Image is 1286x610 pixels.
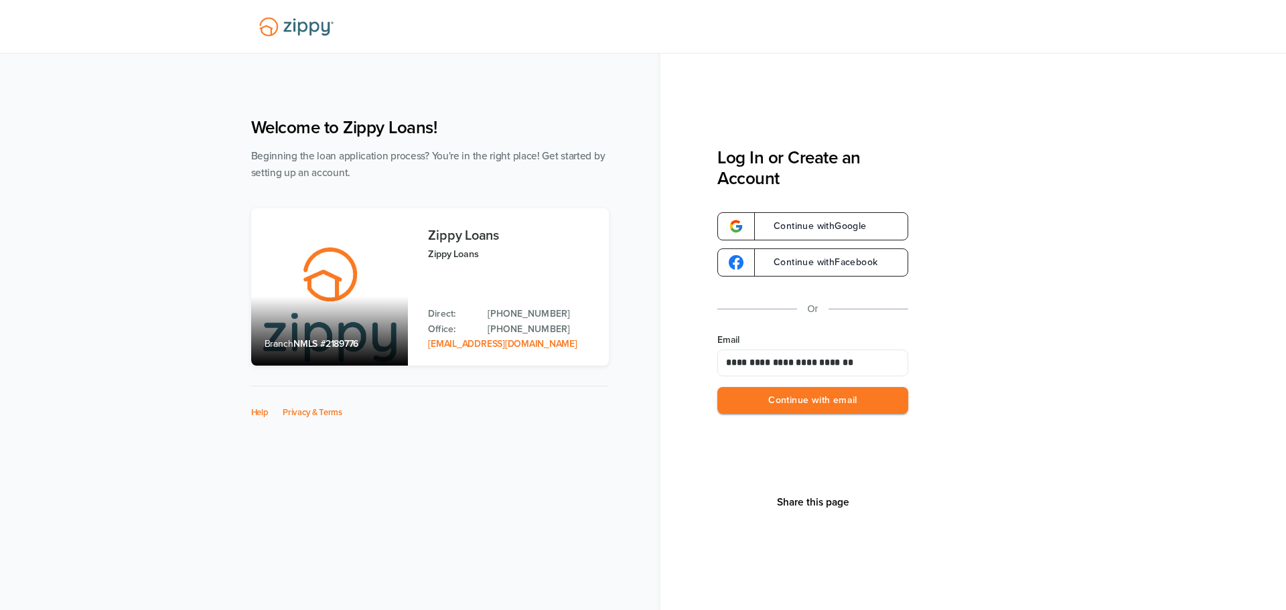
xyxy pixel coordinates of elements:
button: Continue with email [717,387,908,414]
a: google-logoContinue withGoogle [717,212,908,240]
span: Continue with Facebook [760,258,877,267]
h3: Log In or Create an Account [717,147,908,189]
a: Help [251,407,269,418]
a: Privacy & Terms [283,407,342,418]
img: google-logo [729,255,743,270]
label: Email [717,333,908,347]
h1: Welcome to Zippy Loans! [251,117,609,138]
p: Office: [428,322,474,337]
span: Continue with Google [760,222,867,231]
a: Direct Phone: 512-975-2947 [488,307,595,321]
img: Lender Logo [251,11,342,42]
span: Beginning the loan application process? You're in the right place! Get started by setting up an a... [251,150,605,179]
p: Or [808,301,818,317]
img: google-logo [729,219,743,234]
p: Direct: [428,307,474,321]
button: Share This Page [773,495,853,509]
a: Office Phone: 512-975-2947 [488,322,595,337]
h3: Zippy Loans [428,228,595,243]
span: NMLS #2189776 [293,338,358,350]
p: Zippy Loans [428,246,595,262]
span: Branch [265,338,294,350]
input: Email Address [717,350,908,376]
a: google-logoContinue withFacebook [717,248,908,277]
a: Email Address: zippyguide@zippymh.com [428,338,577,350]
